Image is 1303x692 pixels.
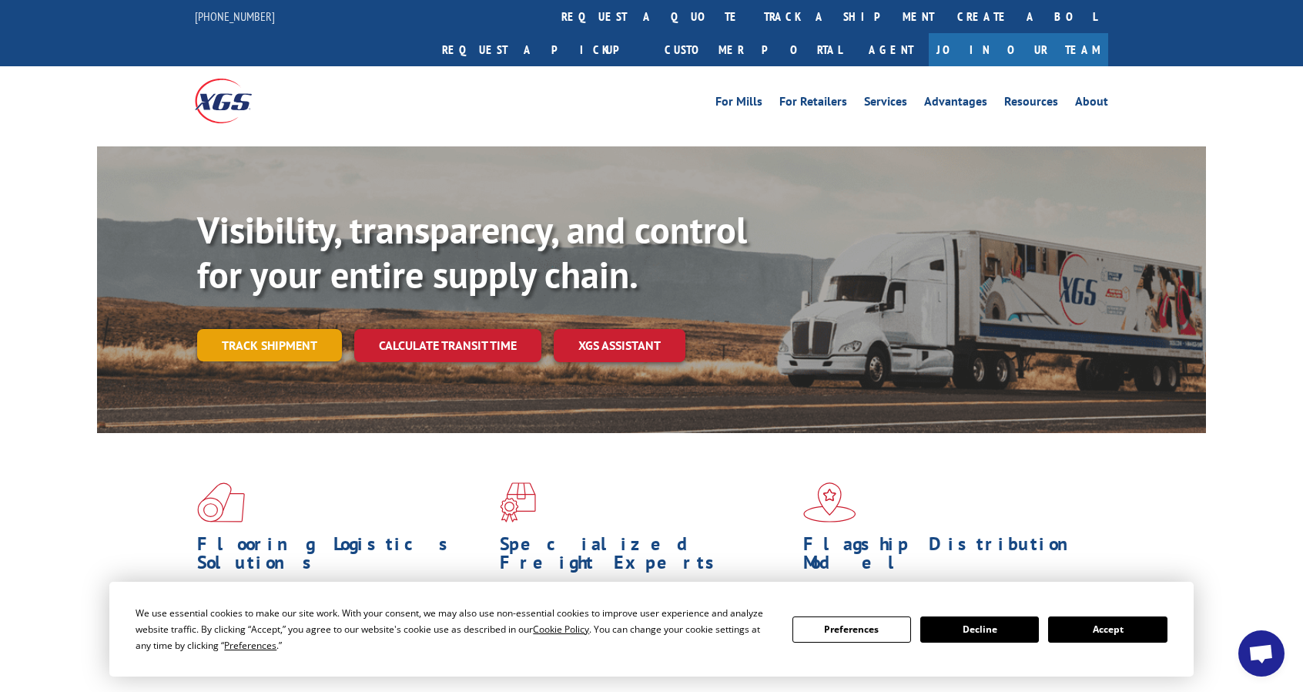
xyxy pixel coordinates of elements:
[792,616,911,643] button: Preferences
[197,535,488,579] h1: Flooring Logistics Solutions
[924,96,987,113] a: Advantages
[533,623,589,636] span: Cookie Policy
[136,605,773,653] div: We use essential cookies to make our site work. With your consent, we may also use non-essential ...
[929,33,1108,66] a: Join Our Team
[224,639,276,652] span: Preferences
[554,329,685,362] a: XGS ASSISTANT
[715,96,762,113] a: For Mills
[853,33,929,66] a: Agent
[197,579,487,634] span: As an industry carrier of choice, XGS has brought innovation and dedication to flooring logistics...
[197,329,342,361] a: Track shipment
[803,535,1094,579] h1: Flagship Distribution Model
[354,329,541,362] a: Calculate transit time
[1004,96,1058,113] a: Resources
[500,579,791,648] p: From overlength loads to delicate cargo, our experienced staff knows the best way to move your fr...
[195,8,275,24] a: [PHONE_NUMBER]
[109,582,1194,677] div: Cookie Consent Prompt
[430,33,653,66] a: Request a pickup
[197,482,245,522] img: xgs-icon-total-supply-chain-intelligence-red
[1048,616,1167,643] button: Accept
[803,482,856,522] img: xgs-icon-flagship-distribution-model-red
[864,96,907,113] a: Services
[1238,630,1285,677] div: Open chat
[500,535,791,579] h1: Specialized Freight Experts
[500,482,536,522] img: xgs-icon-focused-on-flooring-red
[920,616,1039,643] button: Decline
[779,96,847,113] a: For Retailers
[197,206,747,298] b: Visibility, transparency, and control for your entire supply chain.
[803,579,1087,616] span: Our agile distribution network gives you nationwide inventory management on demand.
[653,33,853,66] a: Customer Portal
[1075,96,1108,113] a: About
